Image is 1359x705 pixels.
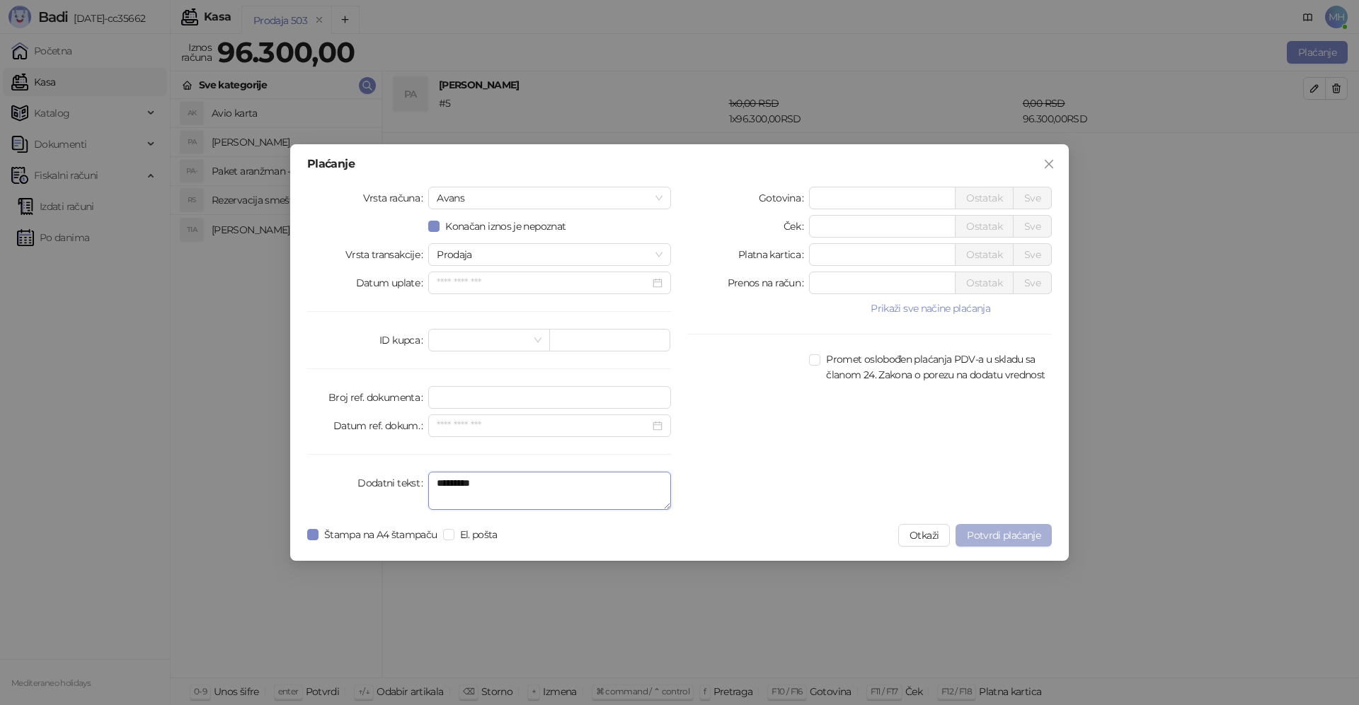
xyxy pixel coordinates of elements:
button: Sve [1013,215,1052,238]
label: ID kupca [379,329,428,351]
input: Datum uplate [437,275,650,291]
button: Ostatak [955,187,1014,209]
button: Sve [1013,243,1052,266]
span: Promet oslobođen plaćanja PDV-a u skladu sa članom 24. Zakona o porezu na dodatu vrednost [820,351,1052,383]
span: Štampa na A4 štampaču [319,527,443,542]
div: Plaćanje [307,158,1052,170]
span: Potvrdi plaćanje [967,529,1040,542]
label: Gotovina [759,187,809,209]
input: Datum ref. dokum. [437,418,650,433]
label: Datum ref. dokum. [333,414,429,437]
label: Datum uplate [356,272,429,294]
button: Ostatak [955,272,1014,294]
span: Konačan iznos je nepoznat [440,219,571,234]
span: Prodaja [437,244,663,265]
span: Zatvori [1038,158,1060,170]
button: Close [1038,153,1060,175]
button: Potvrdi plaćanje [956,524,1052,547]
button: Prikaži sve načine plaćanja [809,300,1052,317]
span: Avans [437,187,663,209]
button: Ostatak [955,243,1014,266]
label: Vrsta transakcije [345,243,429,266]
button: Ostatak [955,215,1014,238]
label: Dodatni tekst [357,472,428,494]
label: Prenos na račun [728,272,810,294]
label: Ček [784,215,809,238]
span: close [1043,158,1055,170]
button: Otkaži [898,524,950,547]
label: Broj ref. dokumenta [328,386,428,409]
span: El. pošta [454,527,503,542]
button: Sve [1013,187,1052,209]
input: Broj ref. dokumenta [428,386,671,409]
button: Sve [1013,272,1052,294]
label: Vrsta računa [363,187,429,209]
textarea: Dodatni tekst [428,472,671,510]
label: Platna kartica [738,243,809,266]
